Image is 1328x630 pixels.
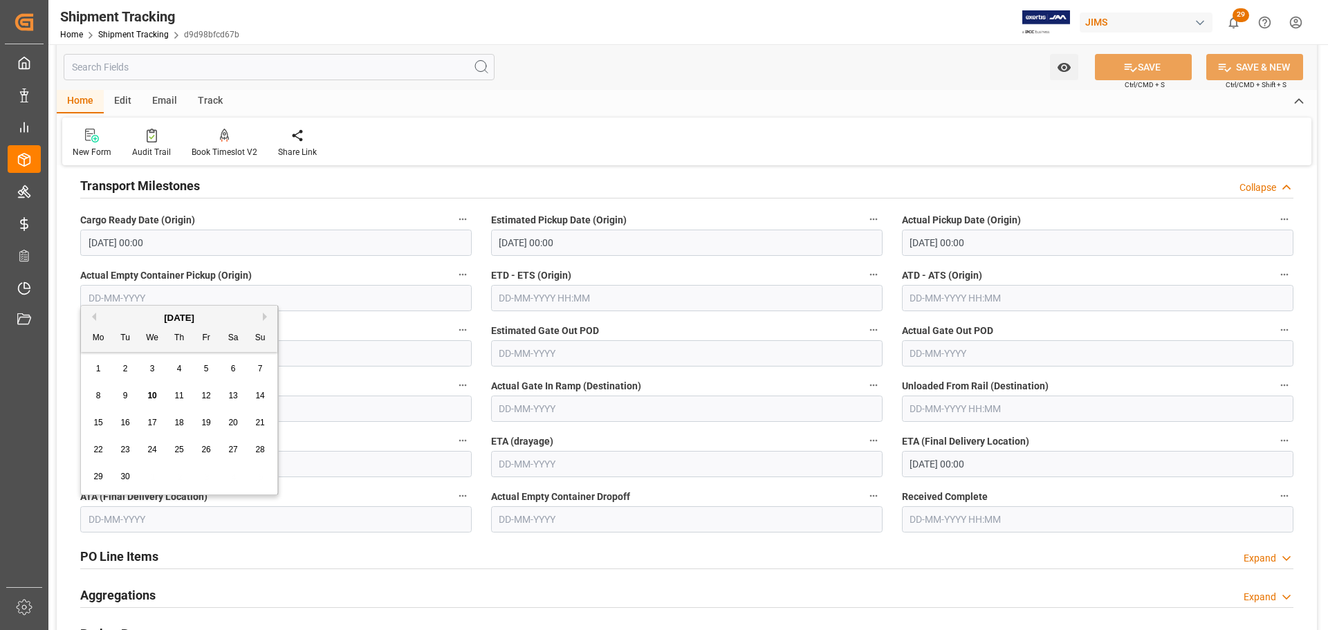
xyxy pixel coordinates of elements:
div: Choose Wednesday, September 10th, 2025 [144,387,161,405]
span: 17 [147,418,156,427]
span: Received Complete [902,490,988,504]
a: Home [60,30,83,39]
div: [DATE] [81,311,277,325]
div: Choose Thursday, September 18th, 2025 [171,414,188,432]
div: Choose Friday, September 26th, 2025 [198,441,215,458]
div: Choose Saturday, September 27th, 2025 [225,441,242,458]
div: Choose Sunday, September 14th, 2025 [252,387,269,405]
button: Next Month [263,313,271,321]
span: 26 [201,445,210,454]
div: Book Timeslot V2 [192,146,257,158]
span: 14 [255,391,264,400]
input: DD-MM-YYYY HH:MM [902,451,1293,477]
input: DD-MM-YYYY HH:MM [491,230,883,256]
div: Expand [1244,551,1276,566]
span: ETA (drayage) [491,434,553,449]
button: open menu [1050,54,1078,80]
span: 24 [147,445,156,454]
div: Choose Tuesday, September 2nd, 2025 [117,360,134,378]
h2: Aggregations [80,586,156,604]
span: ETA (Final Delivery Location) [902,434,1029,449]
span: 27 [228,445,237,454]
input: DD-MM-YYYY [491,451,883,477]
div: Choose Friday, September 5th, 2025 [198,360,215,378]
input: Search Fields [64,54,495,80]
span: 30 [120,472,129,481]
input: DD-MM-YYYY [491,340,883,367]
span: ETD - ETS (Origin) [491,268,571,283]
span: Unloaded From Rail (Destination) [902,379,1049,393]
div: Choose Saturday, September 6th, 2025 [225,360,242,378]
span: Actual Pickup Date (Origin) [902,213,1021,228]
input: DD-MM-YYYY HH:MM [491,285,883,311]
div: Choose Monday, September 22nd, 2025 [90,441,107,458]
span: 18 [174,418,183,427]
input: DD-MM-YYYY HH:MM [902,230,1293,256]
div: Choose Tuesday, September 9th, 2025 [117,387,134,405]
span: Ctrl/CMD + S [1125,80,1165,90]
div: Mo [90,330,107,347]
input: DD-MM-YYYY HH:MM [902,285,1293,311]
button: Actual Empty Container Pickup (Origin) [454,266,472,284]
span: 16 [120,418,129,427]
span: 29 [93,472,102,481]
span: Actual Gate Out POD [902,324,993,338]
button: ETA (Final Delivery Location) [1275,432,1293,450]
div: Edit [104,90,142,113]
button: ATA (Final Delivery Location) [454,487,472,505]
div: Choose Thursday, September 25th, 2025 [171,441,188,458]
div: Choose Sunday, September 7th, 2025 [252,360,269,378]
button: Actual Gate Out Ramp (Destination) [454,432,472,450]
div: Shipment Tracking [60,6,239,27]
span: 25 [174,445,183,454]
span: 23 [120,445,129,454]
div: Choose Sunday, September 28th, 2025 [252,441,269,458]
button: SAVE [1095,54,1192,80]
button: Received Complete [1275,487,1293,505]
span: ATD - ATS (Origin) [902,268,982,283]
input: DD-MM-YYYY [80,285,472,311]
span: 13 [228,391,237,400]
span: Estimated Pickup Date (Origin) [491,213,627,228]
span: 4 [177,364,182,373]
div: Choose Saturday, September 20th, 2025 [225,414,242,432]
div: Track [187,90,233,113]
button: Previous Month [88,313,96,321]
div: Expand [1244,590,1276,604]
div: Choose Tuesday, September 16th, 2025 [117,414,134,432]
span: Actual Gate In Ramp (Destination) [491,379,641,393]
span: 8 [96,391,101,400]
div: Home [57,90,104,113]
div: Choose Tuesday, September 23rd, 2025 [117,441,134,458]
button: Actual Empty Container Dropoff [865,487,883,505]
button: show 29 new notifications [1218,7,1249,38]
span: Actual Empty Container Dropoff [491,490,630,504]
span: 22 [93,445,102,454]
button: ETD - ETS (Origin) [865,266,883,284]
div: Choose Monday, September 8th, 2025 [90,387,107,405]
div: Audit Trail [132,146,171,158]
div: New Form [73,146,111,158]
div: Choose Wednesday, September 3rd, 2025 [144,360,161,378]
span: 7 [258,364,263,373]
input: DD-MM-YYYY [80,506,472,532]
input: DD-MM-YYYY HH:MM [80,230,472,256]
button: Rail Departure (Destination) [454,376,472,394]
span: 2 [123,364,128,373]
div: Choose Friday, September 12th, 2025 [198,387,215,405]
div: Tu [117,330,134,347]
h2: PO Line Items [80,547,158,566]
div: Choose Wednesday, September 17th, 2025 [144,414,161,432]
span: 21 [255,418,264,427]
span: 29 [1233,8,1249,22]
button: ETA Port of Discharge (Destination) [454,321,472,339]
button: JIMS [1080,9,1218,35]
span: 20 [228,418,237,427]
div: Choose Sunday, September 21st, 2025 [252,414,269,432]
button: SAVE & NEW [1206,54,1303,80]
span: Actual Empty Container Pickup (Origin) [80,268,252,283]
button: Actual Gate Out POD [1275,321,1293,339]
span: 1 [96,364,101,373]
button: Actual Gate In Ramp (Destination) [865,376,883,394]
span: 3 [150,364,155,373]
